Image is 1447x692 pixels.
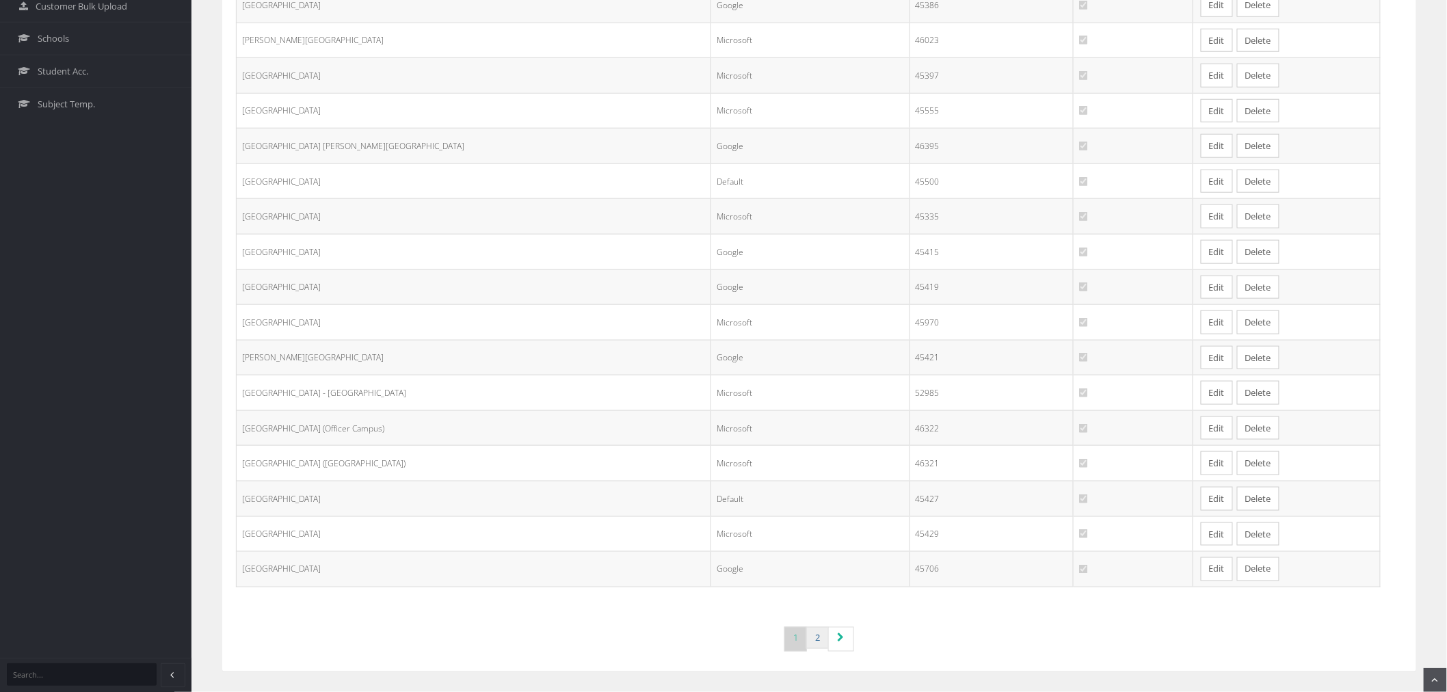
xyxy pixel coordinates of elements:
td: 45970 [910,305,1074,341]
button: Delete [1237,416,1279,440]
button: Delete [1237,64,1279,88]
button: Delete [1237,487,1279,511]
nav: Page navigation [784,615,854,671]
a: Edit [1201,276,1233,300]
input: Search... [7,663,157,686]
a: Edit [1201,99,1233,123]
td: [GEOGRAPHIC_DATA] (Officer Campus) [237,410,711,446]
td: [GEOGRAPHIC_DATA] [PERSON_NAME][GEOGRAPHIC_DATA] [237,129,711,164]
td: Microsoft [711,23,910,58]
td: Google [711,235,910,270]
td: Default [711,163,910,199]
button: Delete [1237,134,1279,158]
td: Default [711,481,910,516]
td: [GEOGRAPHIC_DATA] [237,163,711,199]
td: 45397 [910,58,1074,94]
td: [GEOGRAPHIC_DATA] [237,199,711,235]
span: Student Acc. [38,65,88,78]
span: Subject Temp. [38,98,95,111]
a: Edit [1201,310,1233,334]
td: Microsoft [711,410,910,446]
td: Microsoft [711,93,910,129]
button: Delete [1237,381,1279,405]
td: Google [711,129,910,164]
td: [GEOGRAPHIC_DATA] [237,481,711,516]
button: Delete [1237,240,1279,264]
button: Delete [1237,276,1279,300]
td: 45415 [910,235,1074,270]
a: Edit [1201,240,1233,264]
a: Edit [1201,487,1233,511]
td: [GEOGRAPHIC_DATA] [237,516,711,552]
td: [GEOGRAPHIC_DATA] [237,93,711,129]
a: Edit [1201,346,1233,370]
button: Delete [1237,346,1279,370]
td: 46321 [910,446,1074,481]
span: Schools [38,32,69,45]
td: Microsoft [711,516,910,552]
a: Edit [1201,522,1233,546]
td: Google [711,340,910,375]
td: [GEOGRAPHIC_DATA] [237,269,711,305]
a: Edit [1201,381,1233,405]
td: [GEOGRAPHIC_DATA] [237,552,711,587]
a: Edit [1201,204,1233,228]
td: 45706 [910,552,1074,587]
td: Microsoft [711,199,910,235]
td: 46395 [910,129,1074,164]
button: Delete [1237,522,1279,546]
button: Delete [1237,99,1279,123]
td: 46023 [910,23,1074,58]
td: Microsoft [711,58,910,94]
a: 1 [784,627,807,652]
td: Microsoft [711,446,910,481]
a: Edit [1201,451,1233,475]
td: 45429 [910,516,1074,552]
td: 46322 [910,410,1074,446]
a: Edit [1201,134,1233,158]
td: 45555 [910,93,1074,129]
button: Delete [1237,310,1279,334]
button: Delete [1237,451,1279,475]
td: Google [711,269,910,305]
td: Microsoft [711,375,910,411]
a: Edit [1201,170,1233,194]
a: 2 [806,627,829,650]
td: [GEOGRAPHIC_DATA] [237,305,711,341]
td: [GEOGRAPHIC_DATA] - [GEOGRAPHIC_DATA] [237,375,711,411]
td: 52985 [910,375,1074,411]
a: Edit [1201,64,1233,88]
td: 45421 [910,340,1074,375]
td: [PERSON_NAME][GEOGRAPHIC_DATA] [237,340,711,375]
button: Delete [1237,557,1279,581]
td: Microsoft [711,305,910,341]
td: 45500 [910,163,1074,199]
a: Edit [1201,29,1233,53]
a: Edit [1201,557,1233,581]
td: [PERSON_NAME][GEOGRAPHIC_DATA] [237,23,711,58]
td: [GEOGRAPHIC_DATA] [237,235,711,270]
button: Delete [1237,29,1279,53]
a: Edit [1201,416,1233,440]
button: Delete [1237,204,1279,228]
td: Google [711,552,910,587]
td: [GEOGRAPHIC_DATA] ([GEOGRAPHIC_DATA]) [237,446,711,481]
td: 45335 [910,199,1074,235]
td: [GEOGRAPHIC_DATA] [237,58,711,94]
button: Delete [1237,170,1279,194]
td: 45427 [910,481,1074,516]
td: 45419 [910,269,1074,305]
